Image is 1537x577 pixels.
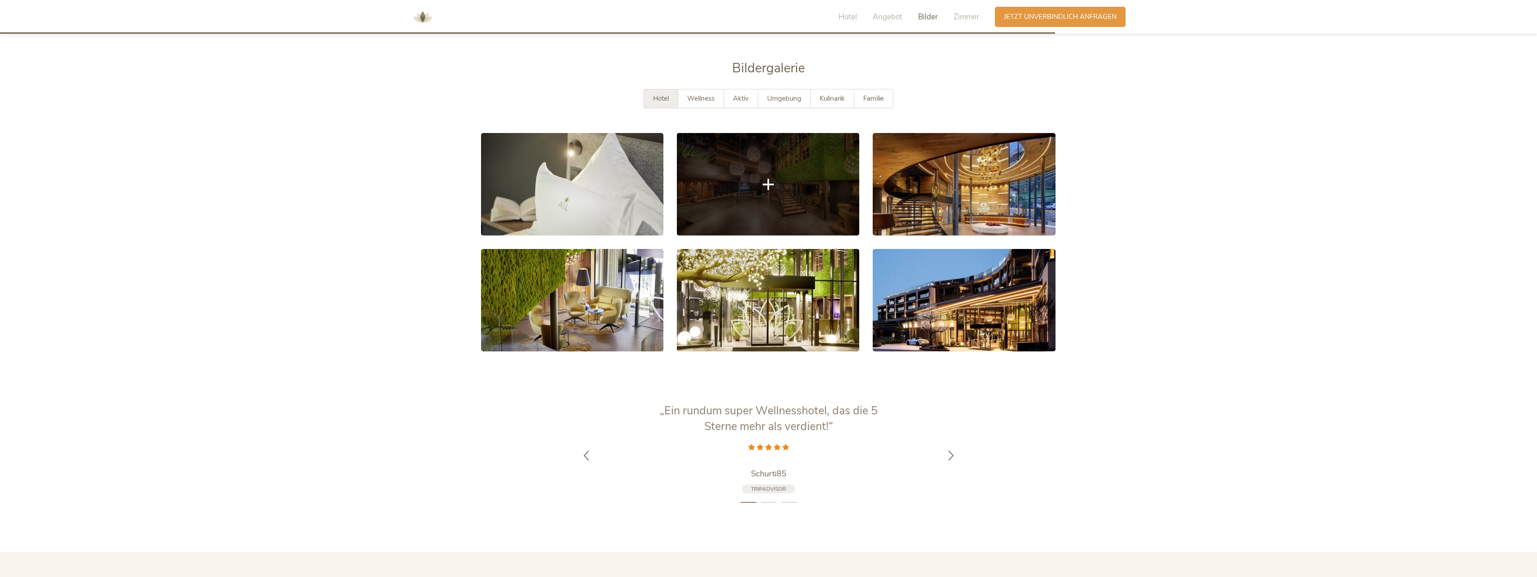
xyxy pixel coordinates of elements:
[732,59,805,77] span: Bildergalerie
[409,4,436,31] img: AMONTI & LUNARIS Wellnessresort
[409,13,436,20] a: AMONTI & LUNARIS Wellnessresort
[656,468,881,479] a: Schurti85
[839,12,857,22] span: Hotel
[954,12,979,22] span: Zimmer
[863,94,884,103] span: Familie
[653,94,669,103] span: Hotel
[733,94,749,103] span: Aktiv
[873,12,902,22] span: Angebot
[751,485,786,493] span: TripAdvisor
[918,12,938,22] span: Bilder
[742,484,795,494] a: TripAdvisor
[687,94,715,103] span: Wellness
[1004,12,1117,22] span: Jetzt unverbindlich anfragen
[751,468,786,479] span: Schurti85
[660,403,878,434] span: „Ein rundum super Wellnesshotel, das die 5 Sterne mehr als verdient!“
[820,94,845,103] span: Kulinarik
[767,94,801,103] span: Umgebung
